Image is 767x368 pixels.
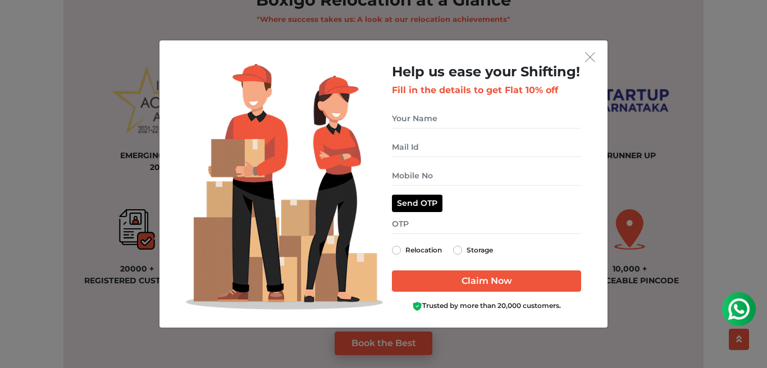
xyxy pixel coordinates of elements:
[392,195,442,212] button: Send OTP
[392,137,581,157] input: Mail Id
[392,64,581,80] h2: Help us ease your Shifting!
[392,301,581,311] div: Trusted by more than 20,000 customers.
[392,270,581,292] input: Claim Now
[585,52,595,62] img: exit
[412,301,422,311] img: Boxigo Customer Shield
[405,243,442,257] label: Relocation
[11,11,34,34] img: whatsapp-icon.svg
[186,64,383,310] img: Lead Welcome Image
[392,85,581,95] h3: Fill in the details to get Flat 10% off
[392,109,581,128] input: Your Name
[392,166,581,186] input: Mobile No
[467,243,493,257] label: Storage
[392,214,581,234] input: OTP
